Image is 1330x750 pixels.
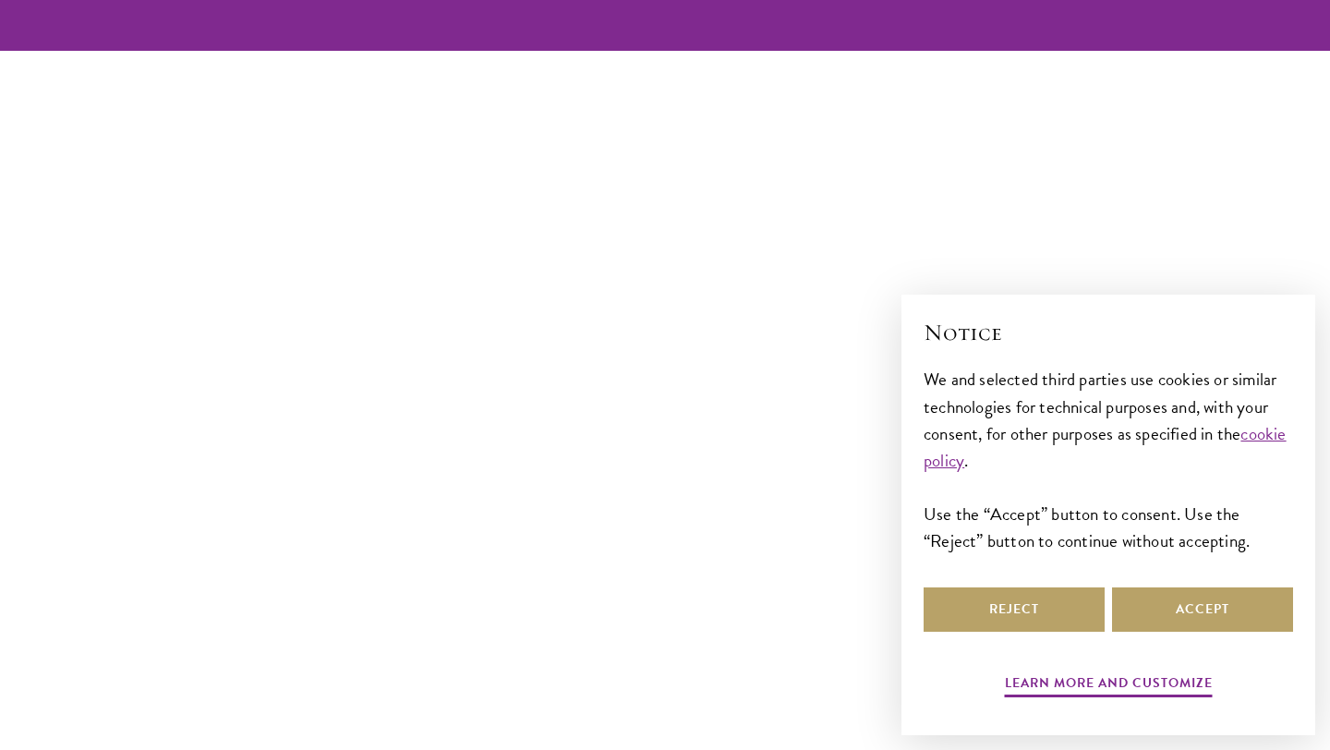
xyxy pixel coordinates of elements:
[924,317,1293,348] h2: Notice
[924,420,1287,474] a: cookie policy
[924,366,1293,553] div: We and selected third parties use cookies or similar technologies for technical purposes and, wit...
[924,587,1105,632] button: Reject
[1005,671,1213,700] button: Learn more and customize
[1112,587,1293,632] button: Accept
